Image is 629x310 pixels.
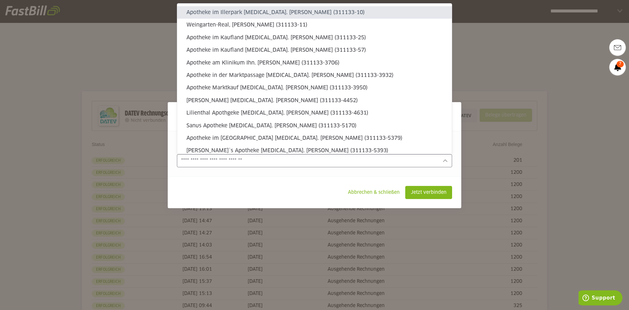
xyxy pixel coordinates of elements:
sl-option: Lilienthal Apothgeke [MEDICAL_DATA]. [PERSON_NAME] (311133-4631) [177,107,452,119]
sl-option: Apotheke in der Marktpassage [MEDICAL_DATA]. [PERSON_NAME] (311133-3932) [177,69,452,82]
sl-option: [PERSON_NAME]`s Apotheke [MEDICAL_DATA]. [PERSON_NAME] (311133-5393) [177,144,452,157]
sl-option: [PERSON_NAME] [MEDICAL_DATA]. [PERSON_NAME] (311133-4452) [177,94,452,107]
a: 7 [609,59,626,75]
sl-option: Apotheke im Kaufland [MEDICAL_DATA]. [PERSON_NAME] (311133-25) [177,31,452,44]
span: 7 [617,61,624,67]
sl-option: Apotheke im Illerpark [MEDICAL_DATA]. [PERSON_NAME] (311133-10) [177,6,452,19]
sl-button: Jetzt verbinden [405,186,452,199]
sl-option: Apotheke im [GEOGRAPHIC_DATA] [MEDICAL_DATA]. [PERSON_NAME] (311133-5379) [177,132,452,144]
iframe: Öffnet ein Widget, in dem Sie weitere Informationen finden [579,290,622,307]
sl-option: Sanus Apotheke [MEDICAL_DATA]. [PERSON_NAME] (311133-5170) [177,119,452,132]
sl-option: Apotheke Marktkauf [MEDICAL_DATA]. [PERSON_NAME] (311133-3950) [177,82,452,94]
sl-option: Apotheke im Kaufland [MEDICAL_DATA]. [PERSON_NAME] (311133-57) [177,44,452,56]
sl-button: Abbrechen & schließen [342,186,405,199]
sl-option: Apotheke am Klinikum Ihn. [PERSON_NAME] (311133-3706) [177,57,452,69]
sl-option: Weingarten-Real, [PERSON_NAME] (311133-11) [177,19,452,31]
